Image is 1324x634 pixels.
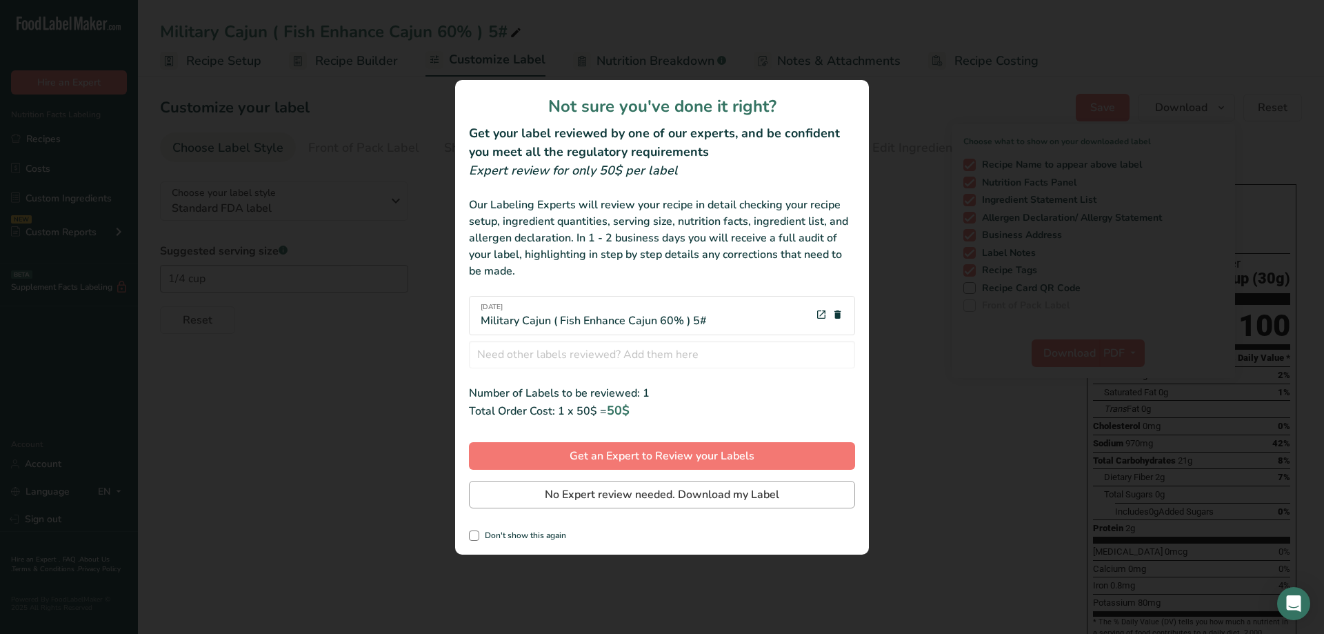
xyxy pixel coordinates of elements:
div: Open Intercom Messenger [1277,587,1310,620]
div: Expert review for only 50$ per label [469,161,855,180]
div: Total Order Cost: 1 x 50$ = [469,402,855,420]
span: Don't show this again [479,531,566,541]
div: Number of Labels to be reviewed: 1 [469,385,855,402]
input: Need other labels reviewed? Add them here [469,341,855,368]
div: Military Cajun ( Fish Enhance Cajun 60% ) 5# [481,302,707,329]
div: Our Labeling Experts will review your recipe in detail checking your recipe setup, ingredient qua... [469,197,855,279]
h2: Get your label reviewed by one of our experts, and be confident you meet all the regulatory requi... [469,124,855,161]
h1: Not sure you've done it right? [469,94,855,119]
span: No Expert review needed. Download my Label [545,486,779,503]
span: 50$ [607,402,630,419]
button: Get an Expert to Review your Labels [469,442,855,470]
button: No Expert review needed. Download my Label [469,481,855,508]
span: Get an Expert to Review your Labels [570,448,754,464]
span: [DATE] [481,302,707,313]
